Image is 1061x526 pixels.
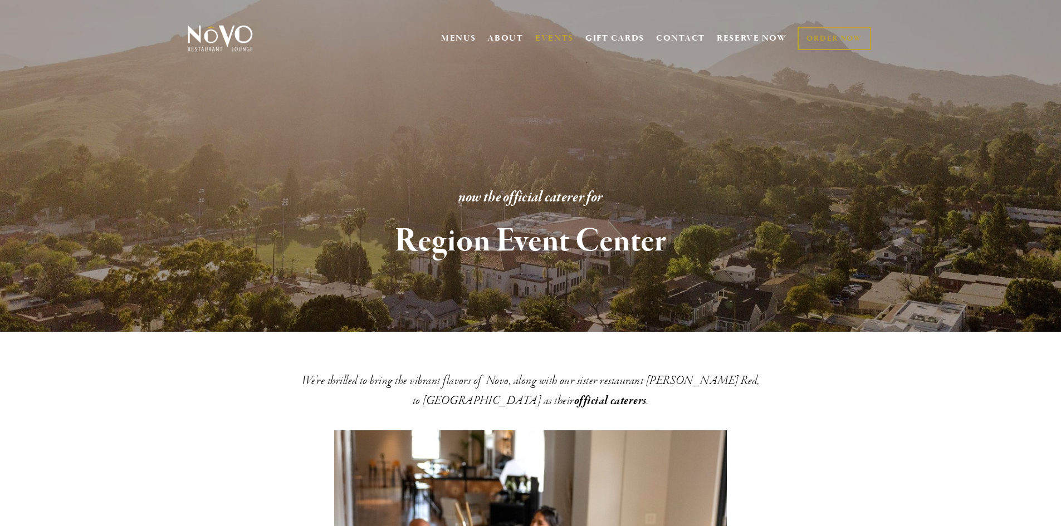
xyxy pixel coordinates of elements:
[395,220,666,262] strong: Region Event Center
[610,393,647,409] em: caterers
[647,393,648,409] em: .
[487,33,524,44] a: ABOUT
[717,28,787,49] a: RESERVE NOW
[535,33,574,44] a: EVENTS
[656,28,705,49] a: CONTACT
[185,24,255,52] img: Novo Restaurant &amp; Lounge
[798,27,871,50] a: ORDER NOW
[585,28,644,49] a: GIFT CARDS
[458,188,603,208] em: now the official caterer for
[441,33,476,44] a: MENUS
[302,373,759,409] em: We’re thrilled to bring the vibrant flavors of Novo, along with our sister restaurant [PERSON_NAM...
[574,393,608,409] em: official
